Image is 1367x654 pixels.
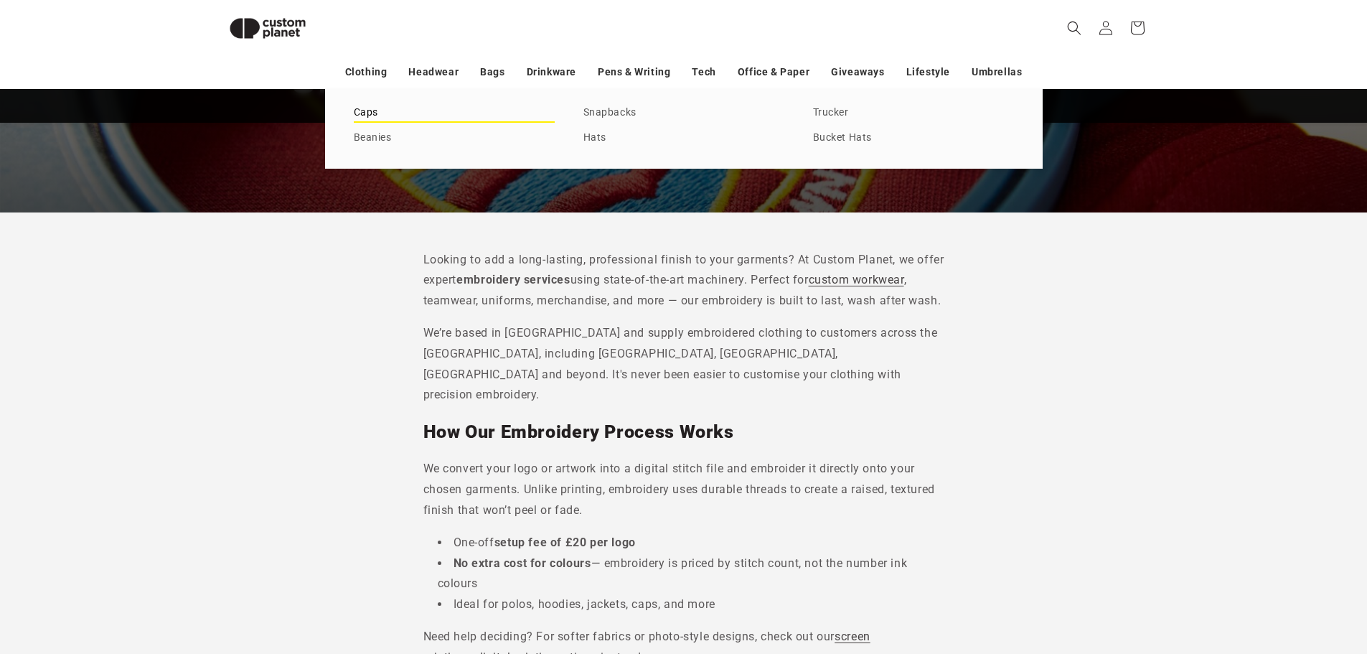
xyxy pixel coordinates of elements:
strong: setup fee of £20 per logo [494,536,636,549]
h2: How Our Embroidery Process Works [423,421,944,444]
a: Trucker [813,103,1014,123]
a: Clothing [345,60,387,85]
li: Ideal for polos, hoodies, jackets, caps, and more [438,594,944,615]
a: Pens & Writing [598,60,670,85]
a: Umbrellas [972,60,1022,85]
a: custom workwear [809,273,904,286]
iframe: Chat Widget [1127,499,1367,654]
a: Bags [480,60,504,85]
p: We’re based in [GEOGRAPHIC_DATA] and supply embroidered clothing to customers across the [GEOGRAP... [423,323,944,406]
li: One-off [438,533,944,553]
a: Hats [583,129,784,148]
a: Office & Paper [738,60,809,85]
li: — embroidery is priced by stitch count, not the number ink colours [438,553,944,595]
a: Beanies [354,129,555,148]
summary: Search [1058,12,1090,44]
a: Bucket Hats [813,129,1014,148]
a: Caps [354,103,555,123]
a: Tech [692,60,715,85]
img: Custom Planet [217,6,318,51]
a: Drinkware [527,60,576,85]
a: Headwear [408,60,459,85]
p: Looking to add a long-lasting, professional finish to your garments? At Custom Planet, we offer e... [423,250,944,312]
a: Giveaways [831,60,884,85]
a: Snapbacks [583,103,784,123]
p: We convert your logo or artwork into a digital stitch file and embroider it directly onto your ch... [423,459,944,520]
a: Lifestyle [906,60,950,85]
strong: No extra cost for colours [454,556,591,570]
strong: embroidery services [456,273,570,286]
